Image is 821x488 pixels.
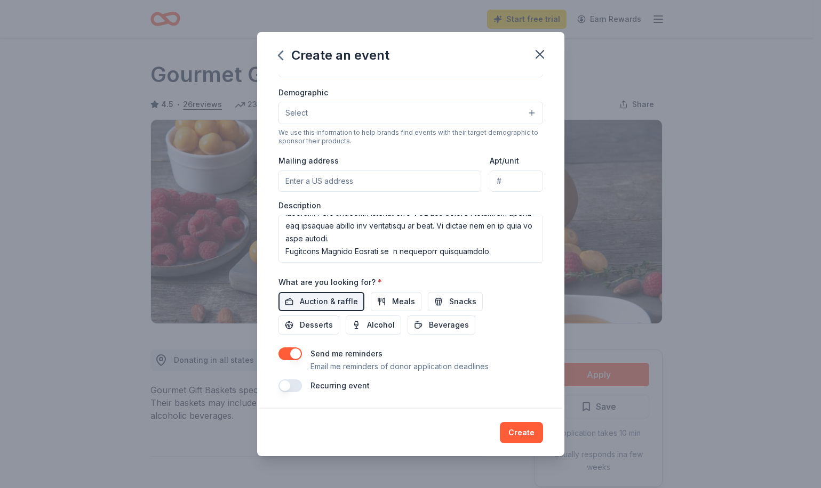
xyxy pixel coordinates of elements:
label: Send me reminders [310,349,382,358]
span: Meals [392,295,415,308]
span: Alcohol [367,319,395,331]
span: Beverages [429,319,469,331]
button: Select [278,102,543,124]
input: Enter a US address [278,170,482,192]
input: # [490,170,543,192]
label: Apt/unit [490,156,519,166]
button: Desserts [278,315,339,335]
textarea: LOR ip dolorsitam c adip elitse doe tem Incidi Utlaboreet Dolor. Mag aliquaen admi ve quis no exe... [278,215,543,263]
label: Mailing address [278,156,339,166]
button: Snacks [428,292,483,311]
label: What are you looking for? [278,277,382,288]
div: We use this information to help brands find events with their target demographic to sponsor their... [278,128,543,145]
button: Auction & raffle [278,292,364,311]
label: Recurring event [310,381,370,390]
span: Desserts [300,319,333,331]
button: Create [500,422,543,443]
label: Description [278,200,321,211]
p: Email me reminders of donor application deadlines [310,360,489,373]
button: Meals [371,292,421,311]
div: Create an event [278,47,389,64]
label: Demographic [278,87,328,98]
button: Beverages [408,315,475,335]
span: Snacks [449,295,476,308]
span: Select [285,107,308,119]
button: Alcohol [346,315,401,335]
span: Auction & raffle [300,295,358,308]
